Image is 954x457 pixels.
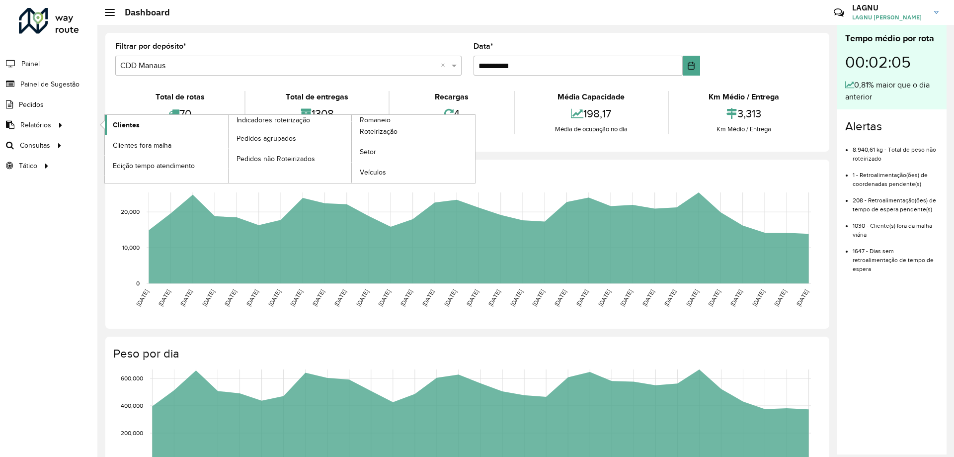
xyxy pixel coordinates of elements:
text: [DATE] [685,288,700,307]
text: 200,000 [121,430,143,436]
div: Média de ocupação no dia [517,124,665,134]
text: [DATE] [289,288,304,307]
text: [DATE] [355,288,370,307]
a: Clientes [105,115,228,135]
text: 400,000 [121,402,143,409]
div: 0,81% maior que o dia anterior [845,79,939,103]
li: 1030 - Cliente(s) fora da malha viária [853,214,939,239]
div: Km Médio / Entrega [671,124,817,134]
span: Veículos [360,167,386,178]
span: Tático [19,161,37,171]
label: Filtrar por depósito [115,40,186,52]
text: [DATE] [179,288,193,307]
span: Clientes [113,120,140,130]
li: 1 - Retroalimentação(ões) de coordenadas pendente(s) [853,163,939,188]
h2: Dashboard [115,7,170,18]
a: Contato Rápido [828,2,850,23]
text: [DATE] [311,288,325,307]
div: 00:02:05 [845,45,939,79]
text: [DATE] [399,288,413,307]
text: [DATE] [443,288,458,307]
span: Pedidos agrupados [237,133,296,144]
text: [DATE] [267,288,282,307]
text: [DATE] [509,288,524,307]
text: [DATE] [597,288,612,307]
a: Indicadores roteirização [105,115,352,183]
text: 0 [136,280,140,286]
button: Choose Date [683,56,700,76]
div: 70 [118,103,242,124]
h3: LAGNU [852,3,927,12]
text: [DATE] [245,288,259,307]
div: Total de rotas [118,91,242,103]
li: 208 - Retroalimentação(ões) de tempo de espera pendente(s) [853,188,939,214]
span: Romaneio [360,115,391,125]
text: [DATE] [729,288,743,307]
li: 1647 - Dias sem retroalimentação de tempo de espera [853,239,939,274]
div: Km Médio / Entrega [671,91,817,103]
span: Painel de Sugestão [20,79,79,90]
div: Tempo médio por rota [845,32,939,45]
text: [DATE] [641,288,655,307]
a: Setor [352,142,475,162]
a: Romaneio [229,115,476,183]
span: Consultas [20,140,50,151]
text: [DATE] [333,288,347,307]
div: Recargas [392,91,511,103]
text: [DATE] [201,288,216,307]
text: [DATE] [575,288,589,307]
span: Pedidos não Roteirizados [237,154,315,164]
text: [DATE] [663,288,677,307]
span: Clientes fora malha [113,140,171,151]
span: Indicadores roteirização [237,115,310,125]
div: 1308 [248,103,386,124]
label: Data [474,40,493,52]
a: Pedidos não Roteirizados [229,149,352,169]
span: Setor [360,147,376,157]
div: Total de entregas [248,91,386,103]
text: [DATE] [795,288,809,307]
span: Edição tempo atendimento [113,161,195,171]
a: Pedidos agrupados [229,128,352,148]
text: [DATE] [751,288,766,307]
text: [DATE] [377,288,392,307]
div: 198,17 [517,103,665,124]
a: Roteirização [352,122,475,142]
text: [DATE] [421,288,435,307]
span: Pedidos [19,99,44,110]
div: Média Capacidade [517,91,665,103]
text: [DATE] [707,288,721,307]
text: [DATE] [135,288,150,307]
text: 600,000 [121,375,143,381]
a: Clientes fora malha [105,135,228,155]
h4: Peso por dia [113,347,819,361]
text: [DATE] [531,288,546,307]
div: 4 [392,103,511,124]
a: Edição tempo atendimento [105,156,228,176]
h4: Alertas [845,119,939,134]
text: 20,000 [121,208,140,215]
text: [DATE] [553,288,567,307]
text: 10,000 [122,244,140,251]
li: 8.940,61 kg - Total de peso não roteirizado [853,138,939,163]
text: [DATE] [487,288,501,307]
span: Relatórios [20,120,51,130]
div: 3,313 [671,103,817,124]
text: [DATE] [773,288,788,307]
span: Clear all [441,60,449,72]
text: [DATE] [223,288,238,307]
text: [DATE] [619,288,634,307]
span: Roteirização [360,126,397,137]
a: Veículos [352,163,475,183]
span: Painel [21,59,40,69]
span: LAGNU [PERSON_NAME] [852,13,927,22]
text: [DATE] [157,288,171,307]
text: [DATE] [465,288,479,307]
